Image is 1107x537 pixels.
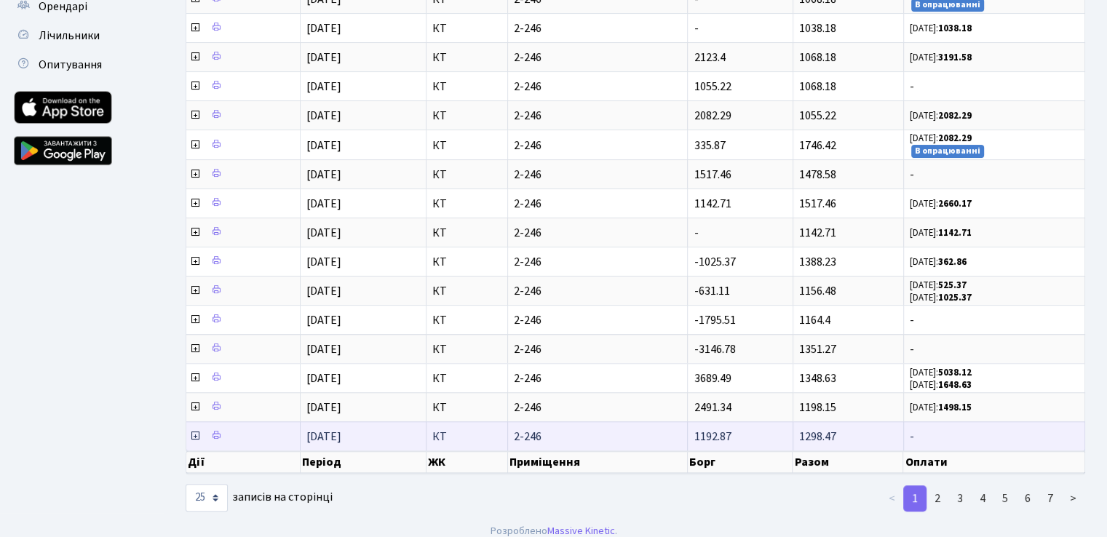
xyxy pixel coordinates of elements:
[694,108,731,124] span: 2082.29
[799,254,836,270] span: 1388.23
[514,52,682,63] span: 2-246
[799,167,836,183] span: 1478.58
[694,225,698,241] span: -
[938,366,972,379] b: 5038.12
[910,132,972,145] small: [DATE]:
[938,378,972,391] b: 1648.63
[306,312,341,328] span: [DATE]
[910,314,1079,326] span: -
[938,291,972,304] b: 1025.37
[186,451,301,473] th: Дії
[910,169,1079,180] span: -
[911,145,984,158] small: В опрацюванні
[910,279,967,292] small: [DATE]:
[432,343,501,355] span: КТ
[910,343,1079,355] span: -
[694,312,735,328] span: -1795.51
[306,20,341,36] span: [DATE]
[793,451,903,473] th: Разом
[306,108,341,124] span: [DATE]
[938,255,967,268] b: 362.86
[514,110,682,122] span: 2-246
[514,81,682,92] span: 2-246
[514,285,682,297] span: 2-246
[306,283,341,299] span: [DATE]
[306,399,341,415] span: [DATE]
[910,197,972,210] small: [DATE]:
[799,138,836,154] span: 1746.42
[799,196,836,212] span: 1517.46
[39,57,102,73] span: Опитування
[1039,485,1062,512] a: 7
[694,49,725,65] span: 2123.4
[903,451,1084,473] th: Оплати
[694,138,725,154] span: 335.87
[514,373,682,384] span: 2-246
[186,484,228,512] select: записів на сторінці
[938,197,972,210] b: 2660.17
[910,81,1079,92] span: -
[306,79,341,95] span: [DATE]
[426,451,507,473] th: ЖК
[910,226,972,239] small: [DATE]:
[910,22,972,35] small: [DATE]:
[799,225,836,241] span: 1142.71
[993,485,1017,512] a: 5
[306,138,341,154] span: [DATE]
[799,429,836,445] span: 1298.47
[694,254,735,270] span: -1025.37
[514,23,682,34] span: 2-246
[514,140,682,151] span: 2-246
[514,431,682,442] span: 2-246
[694,196,731,212] span: 1142.71
[799,341,836,357] span: 1351.27
[432,373,501,384] span: КТ
[432,52,501,63] span: КТ
[432,198,501,210] span: КТ
[508,451,689,473] th: Приміщення
[694,341,735,357] span: -3146.78
[938,401,972,414] b: 1498.15
[910,51,972,64] small: [DATE]:
[1016,485,1039,512] a: 6
[938,22,972,35] b: 1038.18
[694,79,731,95] span: 1055.22
[514,198,682,210] span: 2-246
[432,140,501,151] span: КТ
[938,226,972,239] b: 1142.71
[432,314,501,326] span: КТ
[186,484,333,512] label: записів на сторінці
[432,431,501,442] span: КТ
[306,429,341,445] span: [DATE]
[432,110,501,122] span: КТ
[910,255,967,268] small: [DATE]:
[306,167,341,183] span: [DATE]
[938,132,972,145] b: 2082.29
[910,431,1079,442] span: -
[432,285,501,297] span: КТ
[799,49,836,65] span: 1068.18
[7,50,153,79] a: Опитування
[306,196,341,212] span: [DATE]
[799,370,836,386] span: 1348.63
[799,79,836,95] span: 1068.18
[514,256,682,268] span: 2-246
[432,169,501,180] span: КТ
[910,109,972,122] small: [DATE]:
[799,312,830,328] span: 1164.4
[799,399,836,415] span: 1198.15
[799,108,836,124] span: 1055.22
[432,256,501,268] span: КТ
[694,370,731,386] span: 3689.49
[926,485,949,512] a: 2
[514,314,682,326] span: 2-246
[514,227,682,239] span: 2-246
[306,341,341,357] span: [DATE]
[799,20,836,36] span: 1038.18
[432,23,501,34] span: КТ
[301,451,426,473] th: Період
[910,401,972,414] small: [DATE]:
[694,167,731,183] span: 1517.46
[971,485,994,512] a: 4
[694,399,731,415] span: 2491.34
